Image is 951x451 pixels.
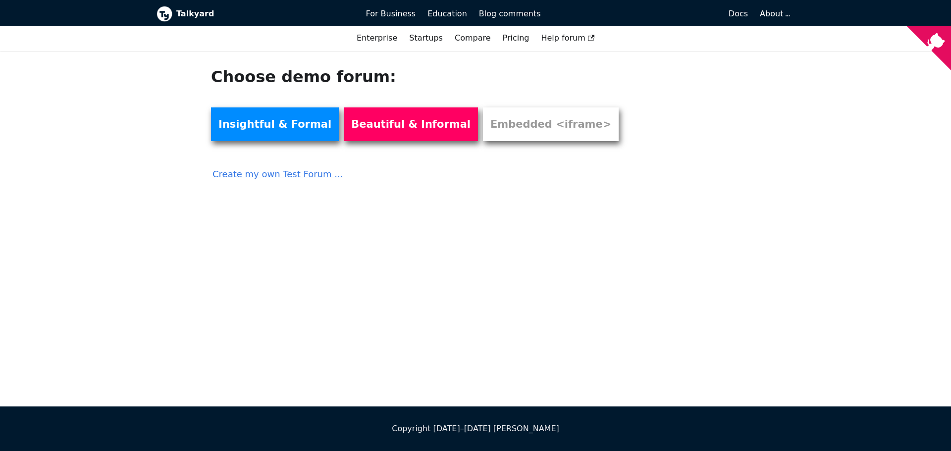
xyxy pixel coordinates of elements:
a: Education [422,5,473,22]
span: For Business [366,9,416,18]
a: Create my own Test Forum ... [211,160,631,182]
div: Copyright [DATE]–[DATE] [PERSON_NAME] [157,422,794,435]
a: Docs [547,5,754,22]
h1: Choose demo forum: [211,67,631,87]
b: Talkyard [176,7,352,20]
a: About [760,9,789,18]
img: Talkyard logo [157,6,172,22]
a: Talkyard logoTalkyard [157,6,352,22]
a: Insightful & Formal [211,107,339,141]
a: Enterprise [351,30,403,47]
a: Blog comments [473,5,547,22]
span: Blog comments [479,9,541,18]
a: Compare [455,33,491,43]
span: Help forum [541,33,594,43]
a: Help forum [535,30,600,47]
a: Beautiful & Informal [344,107,478,141]
a: Pricing [497,30,535,47]
span: Education [427,9,467,18]
a: Startups [403,30,449,47]
a: For Business [360,5,422,22]
a: Embedded <iframe> [483,107,619,141]
span: Docs [729,9,748,18]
